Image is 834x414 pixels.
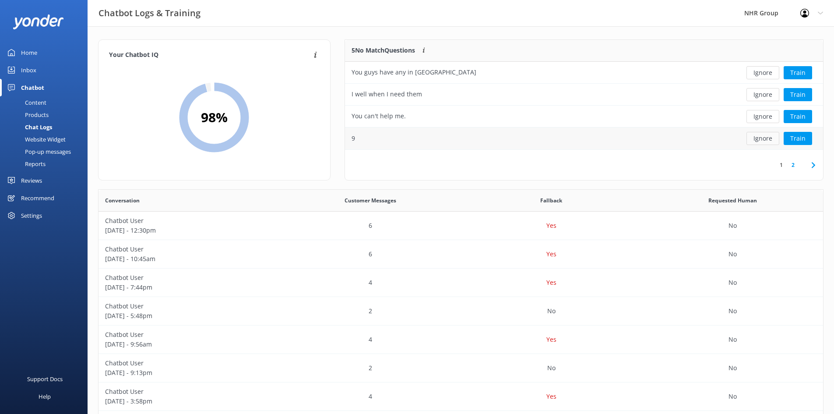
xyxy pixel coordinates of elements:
[99,382,823,411] div: row
[105,358,273,368] p: Chatbot User
[345,196,396,205] span: Customer Messages
[345,106,823,127] div: row
[105,283,273,292] p: [DATE] - 7:44pm
[352,89,422,99] div: I well when I need them
[21,189,54,207] div: Recommend
[5,158,46,170] div: Reports
[105,216,273,226] p: Chatbot User
[105,330,273,340] p: Chatbot User
[345,127,823,149] div: row
[99,326,823,354] div: row
[547,306,556,316] p: No
[5,133,66,145] div: Website Widget
[201,107,228,128] h2: 98 %
[345,62,823,149] div: grid
[99,212,823,240] div: row
[728,335,737,344] p: No
[746,132,779,145] button: Ignore
[99,354,823,382] div: row
[540,196,562,205] span: Fallback
[546,249,556,259] p: Yes
[784,132,812,145] button: Train
[787,161,799,169] a: 2
[352,111,406,121] div: You can't help me.
[5,145,71,158] div: Pop-up messages
[369,392,372,401] p: 4
[784,110,812,123] button: Train
[5,158,88,170] a: Reports
[547,363,556,373] p: No
[5,133,88,145] a: Website Widget
[21,44,37,61] div: Home
[105,368,273,378] p: [DATE] - 9:13pm
[99,269,823,297] div: row
[99,297,823,326] div: row
[708,196,757,205] span: Requested Human
[775,161,787,169] a: 1
[345,62,823,84] div: row
[784,66,812,79] button: Train
[746,66,779,79] button: Ignore
[352,134,355,143] div: 9
[546,335,556,344] p: Yes
[105,273,273,283] p: Chatbot User
[369,278,372,287] p: 4
[728,306,737,316] p: No
[39,388,51,405] div: Help
[105,301,273,311] p: Chatbot User
[369,249,372,259] p: 6
[21,79,44,96] div: Chatbot
[369,335,372,344] p: 4
[728,363,737,373] p: No
[5,96,46,109] div: Content
[105,396,273,406] p: [DATE] - 3:58pm
[105,244,273,254] p: Chatbot User
[728,278,737,287] p: No
[5,121,88,133] a: Chat Logs
[109,50,311,60] h4: Your Chatbot IQ
[746,110,779,123] button: Ignore
[21,207,42,224] div: Settings
[352,46,415,55] p: 5 No Match Questions
[99,240,823,269] div: row
[5,145,88,158] a: Pop-up messages
[369,306,372,316] p: 2
[105,387,273,396] p: Chatbot User
[746,88,779,101] button: Ignore
[27,370,63,388] div: Support Docs
[728,249,737,259] p: No
[5,96,88,109] a: Content
[21,172,42,189] div: Reviews
[5,109,49,121] div: Products
[5,121,52,133] div: Chat Logs
[728,392,737,401] p: No
[105,311,273,321] p: [DATE] - 5:48pm
[546,278,556,287] p: Yes
[105,254,273,264] p: [DATE] - 10:45am
[105,226,273,235] p: [DATE] - 12:30pm
[99,6,201,20] h3: Chatbot Logs & Training
[345,84,823,106] div: row
[784,88,812,101] button: Train
[5,109,88,121] a: Products
[13,14,63,29] img: yonder-white-logo.png
[369,221,372,230] p: 6
[105,340,273,349] p: [DATE] - 9:56am
[105,196,140,205] span: Conversation
[21,61,36,79] div: Inbox
[546,221,556,230] p: Yes
[546,392,556,401] p: Yes
[728,221,737,230] p: No
[369,363,372,373] p: 2
[352,67,476,77] div: You guys have any in [GEOGRAPHIC_DATA]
